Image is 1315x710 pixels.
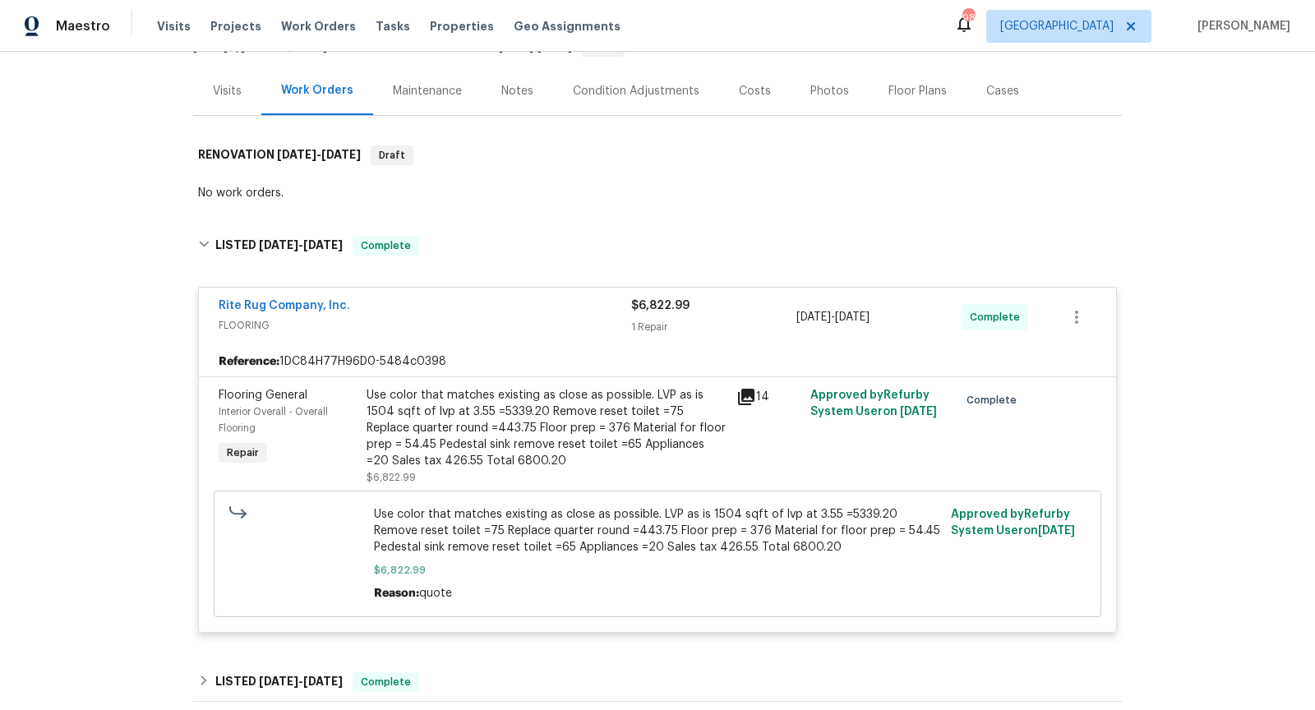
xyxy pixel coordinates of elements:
[259,239,343,251] span: -
[259,675,298,687] span: [DATE]
[259,675,343,687] span: -
[354,674,418,690] span: Complete
[193,662,1122,702] div: LISTED [DATE]-[DATE]Complete
[435,41,625,53] span: Renovation
[374,588,419,599] span: Reason:
[1000,18,1114,35] span: [GEOGRAPHIC_DATA]
[967,392,1023,408] span: Complete
[198,185,1117,201] div: No work orders.
[157,18,191,35] span: Visits
[631,319,796,335] div: 1 Repair
[259,239,298,251] span: [DATE]
[499,41,533,53] span: [DATE]
[193,129,1122,182] div: RENOVATION [DATE]-[DATE]Draft
[198,145,361,165] h6: RENOVATION
[213,83,242,99] div: Visits
[193,41,228,53] span: [DATE]
[393,83,462,99] div: Maintenance
[374,506,942,556] span: Use color that matches existing as close as possible. LVP as is 1504 sqft of lvp at 3.55 =5339.20...
[303,675,343,687] span: [DATE]
[986,83,1019,99] div: Cases
[962,10,974,26] div: 98
[219,300,350,311] a: Rite Rug Company, Inc.
[736,387,801,407] div: 14
[430,18,494,35] span: Properties
[376,21,410,32] span: Tasks
[501,83,533,99] div: Notes
[538,41,572,53] span: [DATE]
[374,562,942,579] span: $6,822.99
[1191,18,1290,35] span: [PERSON_NAME]
[631,300,690,311] span: $6,822.99
[970,309,1027,325] span: Complete
[281,82,353,99] div: Work Orders
[281,18,356,35] span: Work Orders
[499,41,572,53] span: -
[321,149,361,160] span: [DATE]
[215,672,343,692] h6: LISTED
[573,83,699,99] div: Condition Adjustments
[419,588,452,599] span: quote
[277,149,316,160] span: [DATE]
[514,18,621,35] span: Geo Assignments
[215,236,343,256] h6: LISTED
[219,407,328,433] span: Interior Overall - Overall Flooring
[739,83,771,99] div: Costs
[219,353,279,370] b: Reference:
[193,219,1122,272] div: LISTED [DATE]-[DATE]Complete
[220,445,265,461] span: Repair
[219,317,631,334] span: FLOORING
[810,83,849,99] div: Photos
[210,18,261,35] span: Projects
[796,311,831,323] span: [DATE]
[367,387,727,469] div: Use color that matches existing as close as possible. LVP as is 1504 sqft of lvp at 3.55 =5339.20...
[303,239,343,251] span: [DATE]
[199,347,1116,376] div: 1DC84H77H96D0-5484c0398
[56,18,110,35] span: Maestro
[367,473,416,482] span: $6,822.99
[354,237,418,254] span: Complete
[951,509,1075,537] span: Approved by Refurby System User on
[888,83,947,99] div: Floor Plans
[810,390,937,417] span: Approved by Refurby System User on
[1038,525,1075,537] span: [DATE]
[277,149,361,160] span: -
[796,309,870,325] span: -
[835,311,870,323] span: [DATE]
[372,147,412,164] span: Draft
[219,390,307,401] span: Flooring General
[900,406,937,417] span: [DATE]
